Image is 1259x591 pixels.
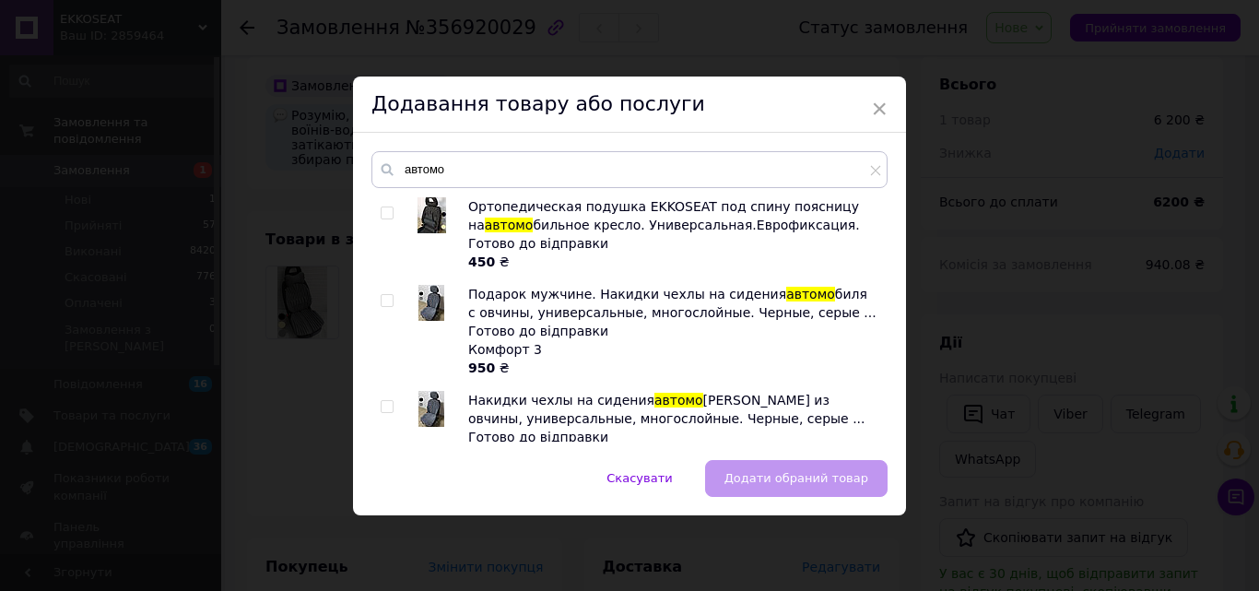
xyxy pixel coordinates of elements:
[468,428,877,446] div: Готово до відправки
[418,197,446,233] img: Ортопедическая подушка EKKOSEAT под спину поясницу на автомобильное кресло. Универсальная.Еврофик...
[468,342,542,357] span: Комфорт 3
[786,287,835,301] span: автомо
[468,359,877,377] div: ₴
[468,322,877,340] div: Готово до відправки
[468,234,877,253] div: Готово до відправки
[871,93,888,124] span: ×
[468,361,495,375] b: 950
[485,218,534,232] span: автомо
[468,254,495,269] b: 450
[468,287,877,320] span: биля с овчины, универсальные, многослойные. Черные, серые ...
[468,287,786,301] span: Подарок мужчине. Накидки чехлы на сидения
[533,218,859,232] span: бильное кресло. Универсальная.Еврофиксация.
[468,393,654,408] span: Накидки чехлы на сидения
[468,393,865,426] span: [PERSON_NAME] из овчины, универсальные, многослойные. Черные, серые ...
[468,253,877,271] div: ₴
[468,199,859,232] span: Ортопедическая подушка EKKOSEAT под спину поясницу на
[353,77,906,133] div: Додавання товару або послуги
[654,393,703,408] span: автомо
[587,460,691,497] button: Скасувати
[606,471,672,485] span: Скасувати
[371,151,888,188] input: Пошук за товарами та послугами
[418,285,444,321] img: Подарок мужчине. Накидки чехлы на сидения автомобиля с овчины, универсальные, многослойные. Черны...
[418,391,444,427] img: Накидки чехлы на сидения автомобиля из овчины, универсальные, многослойные. Черные, серые ...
